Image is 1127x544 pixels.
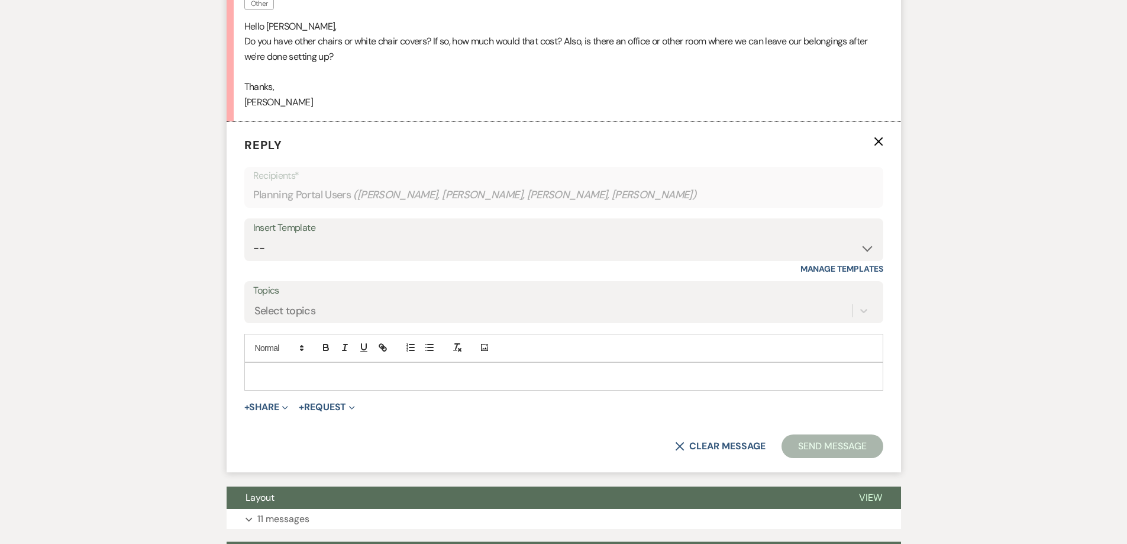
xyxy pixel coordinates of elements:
[244,79,883,95] p: Thanks,
[244,403,289,412] button: Share
[353,187,697,203] span: ( [PERSON_NAME], [PERSON_NAME], [PERSON_NAME], [PERSON_NAME] )
[253,168,874,184] p: Recipients*
[244,34,883,64] p: Do you have other chairs or white chair covers? If so, how much would that cost? Also, is there a...
[244,403,250,412] span: +
[244,137,282,153] span: Reply
[675,442,765,451] button: Clear message
[299,403,304,412] span: +
[227,509,901,529] button: 11 messages
[246,491,275,504] span: Layout
[253,282,874,300] label: Topics
[244,95,883,110] p: [PERSON_NAME]
[254,302,316,318] div: Select topics
[257,511,309,527] p: 11 messages
[253,184,874,207] div: Planning Portal Users
[840,487,901,509] button: View
[227,487,840,509] button: Layout
[244,19,883,34] p: Hello [PERSON_NAME],
[859,491,882,504] span: View
[782,434,883,458] button: Send Message
[299,403,355,412] button: Request
[800,263,883,274] a: Manage Templates
[253,220,874,237] div: Insert Template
